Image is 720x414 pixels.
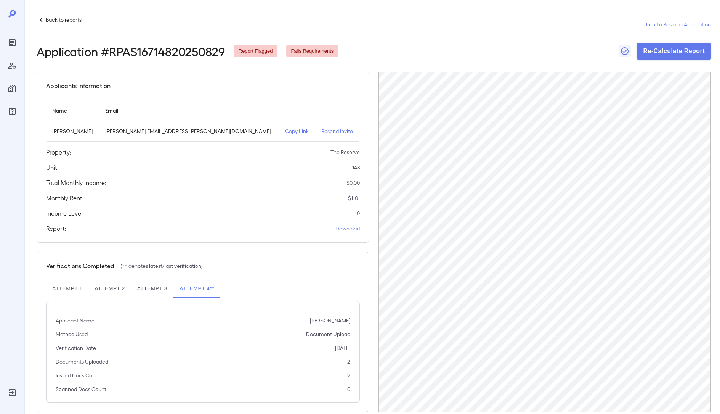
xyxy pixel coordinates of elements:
[310,317,350,324] p: [PERSON_NAME]
[37,44,225,58] h2: Application # RPAS16714820250829
[88,280,131,298] button: Attempt 2
[46,163,59,172] h5: Unit:
[56,358,108,366] p: Documents Uploaded
[637,43,711,60] button: Re-Calculate Report
[357,209,360,217] p: 0
[346,179,360,187] p: $ 0.00
[52,127,93,135] p: [PERSON_NAME]
[306,330,350,338] p: Document Upload
[6,82,18,95] div: Manage Properties
[56,344,96,352] p: Verification Date
[105,127,273,135] p: [PERSON_NAME][EMAIL_ADDRESS][PERSON_NAME][DOMAIN_NAME]
[46,209,84,218] h5: Income Level:
[6,60,18,72] div: Manage Users
[6,105,18,118] div: FAQ
[330,148,360,156] p: The Reserve
[347,358,350,366] p: 2
[46,16,82,24] p: Back to reports
[352,164,360,171] p: 148
[131,280,173,298] button: Attempt 3
[234,48,277,55] span: Report Flagged
[56,317,95,324] p: Applicant Name
[120,262,203,270] p: (** denotes latest/last verification)
[56,330,88,338] p: Method Used
[6,387,18,399] div: Log Out
[46,81,111,90] h5: Applicants Information
[56,385,106,393] p: Scanned Docs Count
[46,280,88,298] button: Attempt 1
[46,261,114,271] h5: Verifications Completed
[56,372,100,379] p: Invalid Docs Count
[6,37,18,49] div: Reports
[646,21,711,28] a: Link to Resman Application
[286,48,338,55] span: Fails Requirements
[46,193,84,203] h5: Monthly Rent:
[347,385,350,393] p: 0
[46,100,360,142] table: simple table
[335,344,350,352] p: [DATE]
[348,194,360,202] p: $ 1101
[46,100,99,121] th: Name
[173,280,220,298] button: Attempt 4**
[321,127,353,135] p: Resend Invite
[619,45,631,57] button: Close Report
[285,127,309,135] p: Copy Link
[46,178,106,187] h5: Total Monthly Income:
[347,372,350,379] p: 2
[335,225,360,232] a: Download
[99,100,279,121] th: Email
[46,224,66,233] h5: Report:
[46,148,71,157] h5: Property:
